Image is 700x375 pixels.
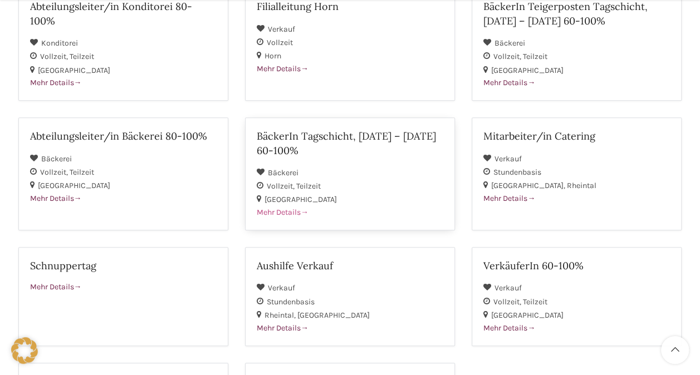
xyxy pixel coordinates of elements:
h2: Aushilfe Verkauf [257,259,443,273]
span: [GEOGRAPHIC_DATA] [491,181,567,190]
span: Stundenbasis [493,167,541,177]
span: Mehr Details [30,194,82,203]
span: Vollzeit [267,38,293,47]
span: Mehr Details [483,78,535,87]
span: Rheintal [567,181,596,190]
span: Teilzeit [296,181,321,191]
span: Horn [265,51,281,61]
span: Bäckerei [41,154,72,164]
span: Vollzeit [493,297,523,307]
a: Schnuppertag Mehr Details [18,247,228,346]
h2: Schnuppertag [30,259,217,273]
span: Bäckerei [495,38,525,48]
span: Mehr Details [30,282,82,292]
span: [GEOGRAPHIC_DATA] [265,195,337,204]
a: VerkäuferIn 60-100% Verkauf Vollzeit Teilzeit [GEOGRAPHIC_DATA] Mehr Details [472,247,682,346]
span: [GEOGRAPHIC_DATA] [491,66,564,75]
span: Stundenbasis [267,297,315,307]
span: [GEOGRAPHIC_DATA] [297,310,370,320]
span: Verkauf [495,154,522,164]
span: Mehr Details [257,64,309,73]
a: Aushilfe Verkauf Verkauf Stundenbasis Rheintal [GEOGRAPHIC_DATA] Mehr Details [245,247,455,346]
span: Teilzeit [70,52,94,61]
span: Vollzeit [493,52,523,61]
span: Konditorei [41,38,78,48]
h2: BäckerIn Tagschicht, [DATE] – [DATE] 60-100% [257,129,443,157]
span: Mehr Details [483,194,535,203]
span: [GEOGRAPHIC_DATA] [38,66,110,75]
span: Mehr Details [483,323,535,333]
span: Verkauf [268,24,295,34]
span: Mehr Details [257,208,309,217]
h2: VerkäuferIn 60-100% [483,259,670,273]
h2: Abteilungsleiter/in Bäckerei 80-100% [30,129,217,143]
span: [GEOGRAPHIC_DATA] [38,181,110,190]
span: Teilzeit [523,52,547,61]
span: Mehr Details [30,78,82,87]
span: Verkauf [495,283,522,293]
a: Mitarbeiter/in Catering Verkauf Stundenbasis [GEOGRAPHIC_DATA] Rheintal Mehr Details [472,117,682,230]
a: Scroll to top button [661,336,689,364]
a: Abteilungsleiter/in Bäckerei 80-100% Bäckerei Vollzeit Teilzeit [GEOGRAPHIC_DATA] Mehr Details [18,117,228,230]
span: Vollzeit [267,181,296,191]
a: BäckerIn Tagschicht, [DATE] – [DATE] 60-100% Bäckerei Vollzeit Teilzeit [GEOGRAPHIC_DATA] Mehr De... [245,117,455,230]
span: Bäckerei [268,168,298,177]
span: Vollzeit [40,167,70,177]
span: Mehr Details [257,323,309,333]
span: Rheintal [265,310,297,320]
span: Teilzeit [523,297,547,307]
span: Vollzeit [40,52,70,61]
span: Verkauf [268,283,295,293]
span: [GEOGRAPHIC_DATA] [491,310,564,320]
span: Teilzeit [70,167,94,177]
h2: Mitarbeiter/in Catering [483,129,670,143]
